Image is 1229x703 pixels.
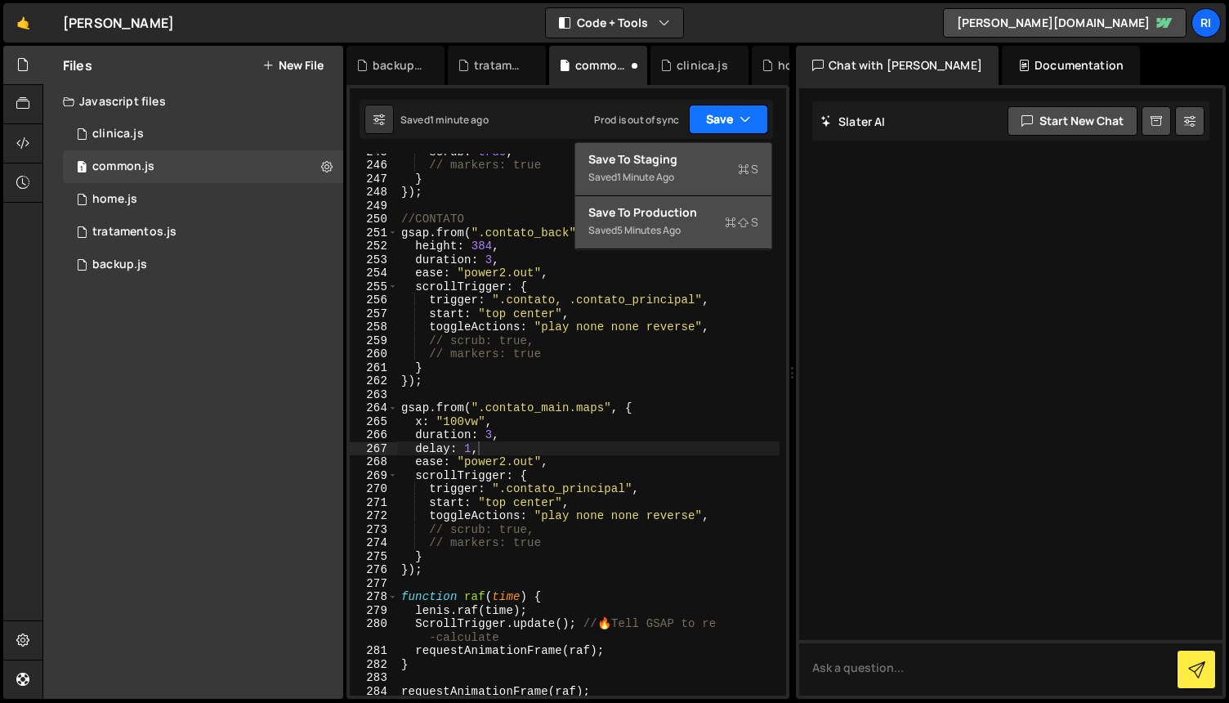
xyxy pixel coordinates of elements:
[350,550,398,564] div: 275
[350,590,398,604] div: 278
[575,143,771,196] button: Save to StagingS Saved1 minute ago
[3,3,43,43] a: 🤙
[63,216,343,249] div: tratamentos.js
[400,113,489,127] div: Saved
[350,455,398,469] div: 268
[1008,106,1137,136] button: Start new chat
[92,159,154,174] div: common.js
[350,159,398,172] div: 246
[1002,46,1140,85] div: Documentation
[350,482,398,496] div: 270
[474,57,526,74] div: tratamentos.js
[373,57,425,74] div: backup.js
[63,118,343,150] div: clinica.js
[350,307,398,321] div: 257
[725,214,758,231] span: S
[350,469,398,483] div: 269
[350,199,398,213] div: 249
[350,213,398,226] div: 250
[43,85,343,118] div: Javascript files
[350,266,398,280] div: 254
[588,151,758,168] div: Save to Staging
[350,186,398,199] div: 248
[350,280,398,294] div: 255
[588,204,758,221] div: Save to Production
[350,320,398,334] div: 258
[92,127,144,141] div: clinica.js
[350,523,398,537] div: 273
[350,496,398,510] div: 271
[738,161,758,177] span: S
[350,334,398,348] div: 259
[92,192,137,207] div: home.js
[63,249,343,281] div: 12452/42849.js
[350,415,398,429] div: 265
[594,113,679,127] div: Prod is out of sync
[617,223,681,237] div: 5 minutes ago
[350,604,398,618] div: 279
[820,114,886,129] h2: Slater AI
[63,183,343,216] div: 12452/30174.js
[350,374,398,388] div: 262
[350,536,398,550] div: 274
[350,388,398,402] div: 263
[796,46,999,85] div: Chat with [PERSON_NAME]
[546,8,683,38] button: Code + Tools
[588,221,758,240] div: Saved
[350,617,398,644] div: 280
[689,105,768,134] button: Save
[63,56,92,74] h2: Files
[430,113,489,127] div: 1 minute ago
[350,293,398,307] div: 256
[350,428,398,442] div: 266
[350,671,398,685] div: 283
[778,57,830,74] div: homepage_salvato.js
[63,13,174,33] div: [PERSON_NAME]
[92,225,177,240] div: tratamentos.js
[943,8,1187,38] a: [PERSON_NAME][DOMAIN_NAME]
[350,644,398,658] div: 281
[350,442,398,456] div: 267
[350,226,398,240] div: 251
[350,253,398,267] div: 253
[350,509,398,523] div: 272
[350,563,398,577] div: 276
[350,172,398,186] div: 247
[350,577,398,591] div: 277
[588,168,758,187] div: Saved
[350,401,398,415] div: 264
[350,347,398,361] div: 260
[350,685,398,699] div: 284
[1191,8,1221,38] a: Ri
[350,658,398,672] div: 282
[575,196,771,249] button: Save to ProductionS Saved5 minutes ago
[350,240,398,253] div: 252
[77,162,87,175] span: 1
[92,257,147,272] div: backup.js
[575,57,628,74] div: common.js
[677,57,728,74] div: clinica.js
[617,170,674,184] div: 1 minute ago
[350,361,398,375] div: 261
[262,59,324,72] button: New File
[63,150,343,183] div: 12452/42847.js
